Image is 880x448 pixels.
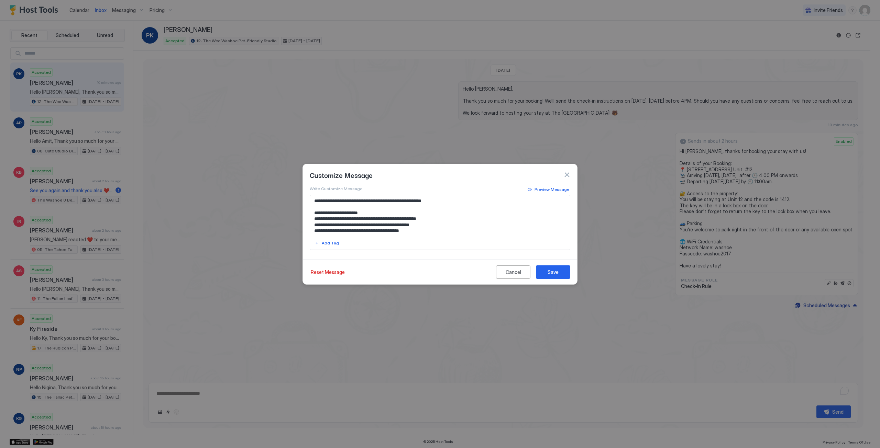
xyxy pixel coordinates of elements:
[548,268,559,276] div: Save
[314,239,340,247] button: Add Tag
[527,185,570,194] button: Preview Message
[310,265,346,279] button: Reset Message
[535,186,569,193] div: Preview Message
[310,186,362,191] span: Write Customize Message
[311,268,345,276] div: Reset Message
[322,240,339,246] div: Add Tag
[496,265,530,279] button: Cancel
[536,265,570,279] button: Save
[310,195,570,236] textarea: Input Field
[310,170,373,180] span: Customize Message
[506,268,521,276] div: Cancel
